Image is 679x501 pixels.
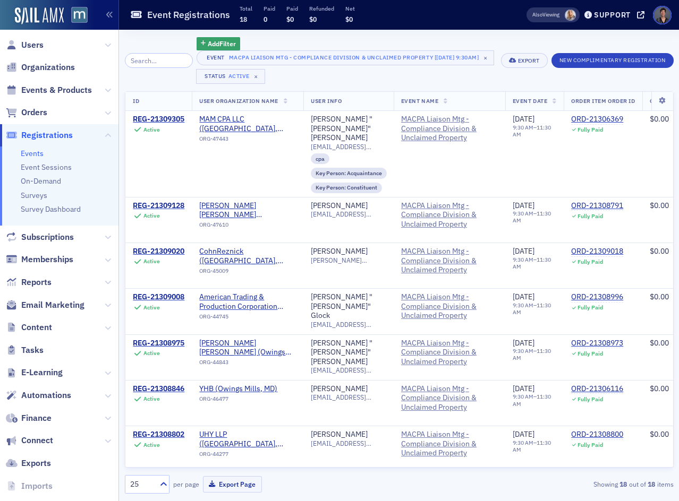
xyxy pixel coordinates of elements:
a: E-Learning [6,367,63,378]
div: Active [143,212,159,219]
span: [DATE] [513,246,534,256]
span: $0.00 [650,292,669,301]
p: Refunded [309,5,334,12]
button: Export Page [203,476,262,493]
span: [DATE] [513,429,534,439]
a: REG-21308802 [133,430,184,439]
time: 11:30 AM [513,256,551,270]
a: MAM CPA LLC ([GEOGRAPHIC_DATA], [GEOGRAPHIC_DATA]) [199,115,296,133]
span: E-Learning [21,367,63,378]
a: MACPA Liaison Mtg - Compliance Division & Unclaimed Property [401,247,498,275]
img: SailAMX [71,7,88,23]
a: Events [21,149,44,158]
div: Active [228,73,250,80]
a: REG-21309305 [133,115,184,124]
div: ORG-44745 [199,313,296,324]
span: UHY LLP (Columbia, MD) [199,430,296,448]
div: Fully Paid [578,442,603,448]
span: Reports [21,277,52,288]
a: [PERSON_NAME] [311,201,368,211]
a: [PERSON_NAME] [PERSON_NAME] (Owings Mills, MD) [199,339,296,357]
span: $0.00 [650,201,669,210]
time: 9:30 AM [513,439,533,446]
span: $0.00 [650,114,669,124]
span: Event Name [401,97,438,105]
div: Fully Paid [578,126,603,133]
a: REG-21309020 [133,247,184,256]
div: ORG-47443 [199,135,296,146]
span: Content [21,322,52,333]
a: YHB (Owings Mills, MD) [199,384,296,394]
p: Total [240,5,252,12]
span: [EMAIL_ADDRESS][PERSON_NAME][DOMAIN_NAME] [311,393,387,401]
a: View Homepage [64,7,88,25]
div: REG-21308846 [133,384,184,394]
div: cpa [311,153,329,164]
a: ORD-21308791 [571,201,623,211]
a: REG-21308975 [133,339,184,348]
a: Events & Products [6,84,92,96]
div: Fully Paid [578,258,603,265]
span: [DATE] [513,292,534,301]
span: MACPA Liaison Mtg - Compliance Division & Unclaimed Property [401,201,498,229]
span: [EMAIL_ADDRESS][DOMAIN_NAME] [311,210,387,218]
span: Users [21,39,44,51]
span: Subscriptions [21,231,74,243]
a: Email Marketing [6,299,84,311]
div: – [513,124,556,138]
div: ORD-21308996 [571,292,623,302]
a: New Complimentary Registration [551,55,674,64]
a: [PERSON_NAME] [PERSON_NAME] [PERSON_NAME] [PERSON_NAME] & [PERSON_NAME] [199,201,296,220]
div: Key Person: Acquaintance [311,168,387,178]
div: Active [143,395,159,402]
a: Tasks [6,344,44,356]
time: 9:30 AM [513,210,533,217]
a: ORD-21306116 [571,384,623,394]
span: $0.00 [650,338,669,348]
a: [PERSON_NAME] "[PERSON_NAME]" Glock [311,292,387,321]
a: MACPA Liaison Mtg - Compliance Division & Unclaimed Property [401,339,498,367]
a: REG-21309008 [133,292,184,302]
div: ORD-21308973 [571,339,623,348]
div: Status [204,73,226,80]
strong: 18 [618,479,629,489]
a: Registrations [6,129,73,141]
a: [PERSON_NAME] "[PERSON_NAME]" [PERSON_NAME] [311,115,387,143]
span: Add Filter [208,39,236,48]
div: MACPA Liaison Mtg - Compliance Division & Unclaimed Property [[DATE] 9:30am] [229,52,479,63]
p: Paid [264,5,275,12]
input: Search… [125,53,193,68]
span: Citrin Cooperman (Owings Mills, MD) [199,339,296,357]
span: [DATE] [513,384,534,393]
span: MACPA Liaison Mtg - Compliance Division & Unclaimed Property [401,292,498,321]
p: Paid [286,5,298,12]
div: Event [205,54,227,61]
a: MACPA Liaison Mtg - Compliance Division & Unclaimed Property [401,384,498,412]
span: Emily Trott [565,10,576,21]
a: MACPA Liaison Mtg - Compliance Division & Unclaimed Property [401,430,498,458]
span: Event Date [513,97,547,105]
span: Imports [21,480,53,492]
div: Showing out of items [498,479,673,489]
span: [EMAIL_ADDRESS][DOMAIN_NAME] [311,143,387,151]
time: 11:30 AM [513,393,551,407]
span: Order Item Order ID [571,97,635,105]
a: REG-21309128 [133,201,184,211]
div: [PERSON_NAME] [311,430,368,439]
a: ORD-21306369 [571,115,623,124]
span: $0.00 [650,384,669,393]
span: [PERSON_NAME][EMAIL_ADDRESS][PERSON_NAME][DOMAIN_NAME] [311,256,387,264]
a: Imports [6,480,53,492]
a: Exports [6,457,51,469]
a: Organizations [6,62,75,73]
div: ORD-21308800 [571,430,623,439]
a: Surveys [21,191,47,200]
p: Net [345,5,355,12]
span: Finance [21,412,52,424]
